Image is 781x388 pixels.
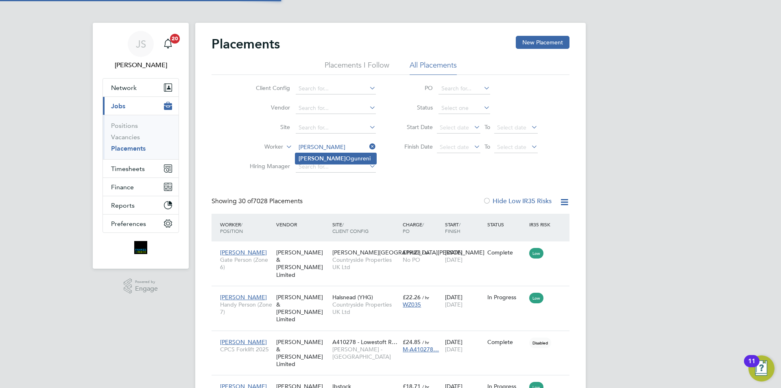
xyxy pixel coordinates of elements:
span: 30 of [238,197,253,205]
span: [PERSON_NAME][GEOGRAPHIC_DATA][PERSON_NAME] [332,249,484,256]
span: Low [529,248,543,259]
b: [PERSON_NAME] [299,155,346,162]
input: Search for... [296,103,376,114]
div: Complete [487,249,526,256]
span: Select date [440,143,469,151]
label: Client Config [243,84,290,92]
label: Status [396,104,433,111]
span: / hr [422,339,429,345]
span: Finance [111,183,134,191]
a: 20 [160,31,176,57]
img: bromak-logo-retina.png [134,241,147,254]
label: Vendor [243,104,290,111]
span: A410278 - Lowestoft R… [332,338,397,346]
button: Network [103,79,179,96]
a: [PERSON_NAME]Handy Person (Zone 7)[PERSON_NAME] & [PERSON_NAME] LimitedHalsnead (YHG)Countryside ... [218,289,569,296]
label: Finish Date [396,143,433,150]
span: Engage [135,285,158,292]
a: JS[PERSON_NAME] [103,31,179,70]
label: Start Date [396,123,433,131]
span: Halsnead (YHG) [332,294,373,301]
span: Select date [440,124,469,131]
div: Charge [401,217,443,238]
input: Search for... [438,83,490,94]
span: Select date [497,143,526,151]
div: Vendor [274,217,330,232]
span: [PERSON_NAME] [220,294,267,301]
input: Search for... [296,161,376,173]
button: Reports [103,196,179,214]
button: Finance [103,178,179,196]
div: In Progress [487,294,526,301]
span: Preferences [111,220,146,228]
span: [PERSON_NAME] [220,249,267,256]
span: 7028 Placements [238,197,303,205]
span: WZ035 [403,301,421,308]
span: CPCS Forklift 2025 [220,346,272,353]
div: Site [330,217,401,238]
label: Hiring Manager [243,162,290,170]
span: / hr [422,250,429,256]
a: Go to home page [103,241,179,254]
div: [DATE] [443,289,485,312]
nav: Main navigation [93,23,189,269]
li: Ogunreni [295,153,376,164]
span: Julia Scholes [103,60,179,70]
span: Gate Person (Zone 6) [220,256,272,271]
input: Search for... [296,122,376,134]
span: To [482,122,493,132]
span: Network [111,84,137,92]
div: [DATE] [443,334,485,357]
span: £24.85 [403,338,421,346]
h2: Placements [212,36,280,52]
span: [PERSON_NAME] - [GEOGRAPHIC_DATA] [332,346,399,360]
span: [DATE] [445,301,462,308]
span: Disabled [529,338,551,348]
span: Timesheets [111,165,145,173]
div: Jobs [103,115,179,159]
div: IR35 Risk [527,217,555,232]
li: Placements I Follow [325,60,389,75]
a: [PERSON_NAME]CPCS Forklift 2025[PERSON_NAME] & [PERSON_NAME] LimitedA410278 - Lowestoft R…[PERSON... [218,334,569,341]
span: 20 [170,34,180,44]
span: Reports [111,202,135,209]
button: Jobs [103,97,179,115]
button: Preferences [103,215,179,232]
span: / Position [220,221,243,234]
div: [PERSON_NAME] & [PERSON_NAME] Limited [274,289,330,327]
div: [PERSON_NAME] & [PERSON_NAME] Limited [274,334,330,372]
span: Powered by [135,278,158,285]
a: [PERSON_NAME]Gate Person (Zone 6)[PERSON_NAME] & [PERSON_NAME] Limited[PERSON_NAME][GEOGRAPHIC_DA... [218,244,569,251]
label: Hide Low IR35 Risks [483,197,552,205]
input: Search for... [296,83,376,94]
span: Select date [497,124,526,131]
li: All Placements [410,60,457,75]
span: Handy Person (Zone 7) [220,301,272,316]
span: To [482,141,493,152]
a: Powered byEngage [124,278,158,294]
label: PO [396,84,433,92]
button: Open Resource Center, 11 new notifications [748,355,774,381]
a: Placements [111,145,146,152]
input: Search for... [296,142,376,153]
span: [DATE] [445,256,462,263]
span: / Client Config [332,221,369,234]
button: New Placement [516,36,569,49]
div: [PERSON_NAME] & [PERSON_NAME] Limited [274,245,330,283]
div: Worker [218,217,274,238]
span: Low [529,293,543,303]
div: Start [443,217,485,238]
label: Site [243,123,290,131]
a: Vacancies [111,133,140,141]
span: / PO [403,221,424,234]
span: [DATE] [445,346,462,353]
span: Jobs [111,102,125,110]
span: JS [136,39,146,49]
div: 11 [748,361,755,372]
a: [PERSON_NAME]General Labourer (Zone 7)[PERSON_NAME] & [PERSON_NAME] LimitedIbstockCountryside Pro... [218,378,569,385]
div: [DATE] [443,245,485,267]
div: Status [485,217,528,232]
span: M-A410278… [403,346,439,353]
span: Countryside Properties UK Ltd [332,301,399,316]
button: Timesheets [103,160,179,178]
